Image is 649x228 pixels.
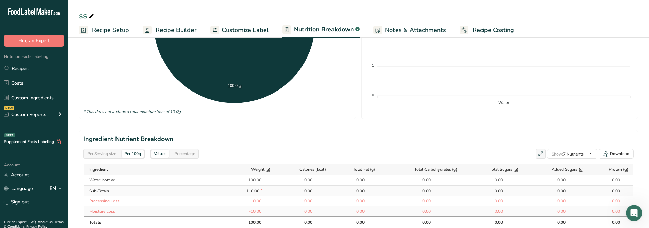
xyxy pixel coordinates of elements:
[30,219,38,224] a: FAQ .
[4,106,14,110] div: NEW
[603,198,620,204] div: 0.00
[347,177,365,183] div: 0.00
[84,150,119,158] div: Per Serving size
[282,22,360,38] a: Nutrition Breakdown
[603,208,620,214] div: 0.00
[603,177,620,183] div: 0.00
[552,151,584,157] span: 7 Nutrients
[486,208,503,214] div: 0.00
[244,208,261,214] div: -10.00
[295,198,312,204] div: 0.00
[414,208,431,214] div: 0.00
[486,198,503,204] div: 0.00
[547,149,597,159] button: Show:7 Nutrients
[79,22,129,38] a: Recipe Setup
[244,198,261,204] div: 0.00
[4,219,28,224] a: Hire an Expert .
[347,219,365,225] div: 0.00
[244,177,261,183] div: 100.00
[548,177,566,183] div: 0.00
[83,109,352,115] div: * This does not include a total moisture loss of 10.0g.
[609,166,628,173] span: Protein (g)
[414,188,431,194] div: 0.00
[626,205,642,221] iframe: Intercom live chat
[83,134,634,144] h2: Ingredient Nutrient Breakdown
[38,219,54,224] a: About Us .
[498,100,509,105] tspan: Water
[603,188,620,194] div: 0.00
[347,188,365,194] div: 0.00
[372,93,374,97] tspan: 0
[353,166,375,173] span: Total Fat (g)
[222,26,269,35] span: Customize Label
[347,198,365,204] div: 0.00
[89,166,108,173] span: Ingredient
[151,150,169,158] div: Values
[372,63,374,67] tspan: 1
[347,208,365,214] div: 0.00
[552,151,563,157] span: Show:
[244,219,261,225] div: 100.00
[473,26,514,35] span: Recipe Costing
[295,177,312,183] div: 0.00
[172,150,198,158] div: Percentage
[460,22,514,38] a: Recipe Costing
[4,35,64,47] button: Hire an Expert
[490,166,519,173] span: Total Sugars (g)
[84,196,230,206] td: Processing Loss
[385,26,446,35] span: Notes & Attachments
[79,10,95,22] div: ss
[552,166,584,173] span: Added Sugars (g)
[548,188,566,194] div: 0.00
[610,151,629,157] div: Download
[156,26,197,35] span: Recipe Builder
[122,150,144,158] div: Per 100g
[251,166,271,173] span: Weight (g)
[414,219,431,225] div: 0.00
[242,188,259,194] div: 110.00
[84,216,230,227] th: Totals
[548,219,566,225] div: 0.00
[603,219,620,225] div: 0.00
[599,149,634,159] button: Download
[92,26,129,35] span: Recipe Setup
[486,219,503,225] div: 0.00
[373,22,446,38] a: Notes & Attachments
[486,177,503,183] div: 0.00
[50,184,64,193] div: EN
[414,198,431,204] div: 0.00
[4,133,15,137] div: BETA
[548,198,566,204] div: 0.00
[143,22,197,38] a: Recipe Builder
[548,208,566,214] div: 0.00
[84,185,230,196] td: Sub-Totals
[372,34,374,38] tspan: 2
[294,25,354,34] span: Nutrition Breakdown
[84,206,230,216] td: Moisture Loss
[295,219,312,225] div: 0.00
[4,182,33,194] a: Language
[299,166,326,173] span: Calories (kcal)
[295,208,312,214] div: 0.00
[414,177,431,183] div: 0.00
[4,111,46,118] div: Custom Reports
[414,166,457,173] span: Total Carbohydrates (g)
[84,175,230,185] td: Water, bottled
[210,22,269,38] a: Customize Label
[486,188,503,194] div: 0.00
[295,188,312,194] div: 0.00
